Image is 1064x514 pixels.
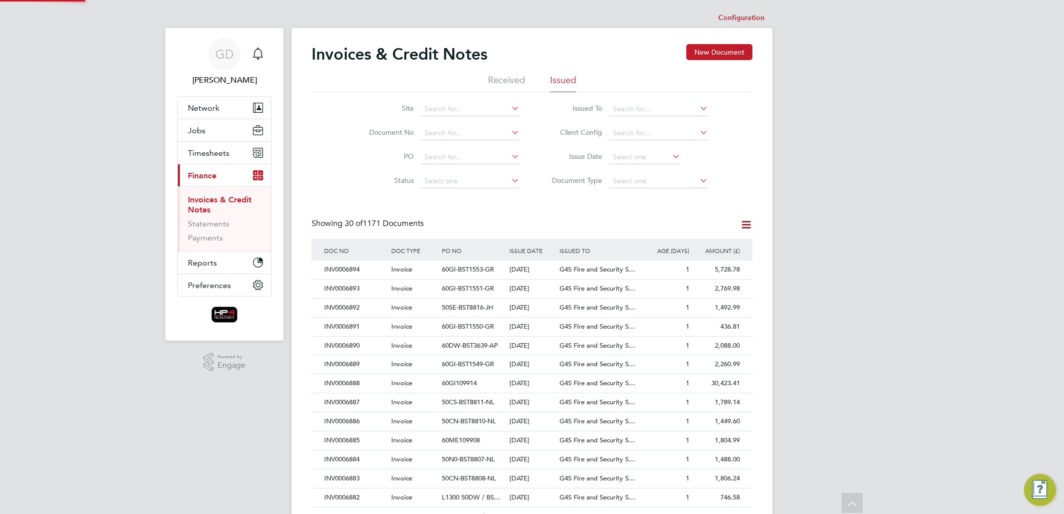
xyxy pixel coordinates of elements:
[560,303,635,312] span: G4S Fire and Security S…
[215,48,234,61] span: GD
[322,299,389,317] div: INV0006892
[686,322,689,331] span: 1
[609,126,708,140] input: Search for...
[188,233,223,242] a: Payments
[692,374,742,393] div: 30,423.41
[507,431,558,450] div: [DATE]
[560,360,635,368] span: G4S Fire and Security S…
[560,341,635,350] span: G4S Fire and Security S…
[391,398,412,406] span: Invoice
[1024,474,1056,506] button: Engage Resource Center
[391,265,412,274] span: Invoice
[442,322,494,331] span: 60GI-BST1550-GR
[178,251,271,274] button: Reports
[356,152,414,161] label: PO
[560,455,635,463] span: G4S Fire and Security S…
[686,417,689,425] span: 1
[188,148,229,158] span: Timesheets
[560,493,635,501] span: G4S Fire and Security S…
[322,393,389,412] div: INV0006887
[686,379,689,387] span: 1
[560,284,635,293] span: G4S Fire and Security S…
[442,398,494,406] span: 50CS-BST8811-NL
[686,303,689,312] span: 1
[686,284,689,293] span: 1
[188,195,251,214] a: Invoices & Credit Notes
[391,436,412,444] span: Invoice
[692,239,742,262] div: AMOUNT (£)
[211,307,238,323] img: hp4recruitment-logo-retina.png
[391,322,412,331] span: Invoice
[692,488,742,507] div: 746.58
[391,360,412,368] span: Invoice
[322,450,389,469] div: INV0006884
[188,171,216,180] span: Finance
[217,353,245,361] span: Powered by
[442,493,500,501] span: L1300 50DW / BS…
[345,218,363,228] span: 30 of
[178,274,271,296] button: Preferences
[488,74,525,92] li: Received
[356,128,414,137] label: Document No
[391,379,412,387] span: Invoice
[692,261,742,279] div: 5,728.78
[507,261,558,279] div: [DATE]
[391,341,412,350] span: Invoice
[692,469,742,488] div: 1,806.24
[686,360,689,368] span: 1
[322,431,389,450] div: INV0006885
[312,218,426,229] div: Showing
[641,239,692,262] div: AGE (DAYS)
[217,361,245,370] span: Engage
[557,239,641,262] div: ISSUED TO
[391,493,412,501] span: Invoice
[345,218,424,228] span: 1171 Documents
[322,280,389,298] div: INV0006893
[692,412,742,431] div: 1,449.60
[507,412,558,431] div: [DATE]
[442,341,498,350] span: 60DW-BST3639-AP
[391,303,412,312] span: Invoice
[178,186,271,251] div: Finance
[322,412,389,431] div: INV0006886
[421,150,519,164] input: Search for...
[560,322,635,331] span: G4S Fire and Security S…
[188,281,231,290] span: Preferences
[391,417,412,425] span: Invoice
[322,261,389,279] div: INV0006894
[322,374,389,393] div: INV0006888
[322,488,389,507] div: INV0006882
[507,337,558,355] div: [DATE]
[507,280,558,298] div: [DATE]
[177,307,272,323] a: Go to home page
[322,355,389,374] div: INV0006889
[692,450,742,469] div: 1,488.00
[442,417,496,425] span: 50CN-BST8810-NL
[507,318,558,336] div: [DATE]
[686,265,689,274] span: 1
[178,142,271,164] button: Timesheets
[686,341,689,350] span: 1
[545,104,602,113] label: Issued To
[609,174,708,188] input: Select one
[442,474,496,482] span: 50CN-BST8808-NL
[442,455,495,463] span: 50N0-BST8807-NL
[391,455,412,463] span: Invoice
[442,265,494,274] span: 60GI-BST1553-GR
[188,219,229,228] a: Statements
[686,455,689,463] span: 1
[421,102,519,116] input: Search for...
[686,44,752,60] button: New Document
[439,239,506,262] div: PO NO
[178,119,271,141] button: Jobs
[609,102,708,116] input: Search for...
[188,103,219,113] span: Network
[322,469,389,488] div: INV0006883
[165,28,284,341] nav: Main navigation
[560,417,635,425] span: G4S Fire and Security S…
[507,374,558,393] div: [DATE]
[421,126,519,140] input: Search for...
[560,265,635,274] span: G4S Fire and Security S…
[560,398,635,406] span: G4S Fire and Security S…
[178,97,271,119] button: Network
